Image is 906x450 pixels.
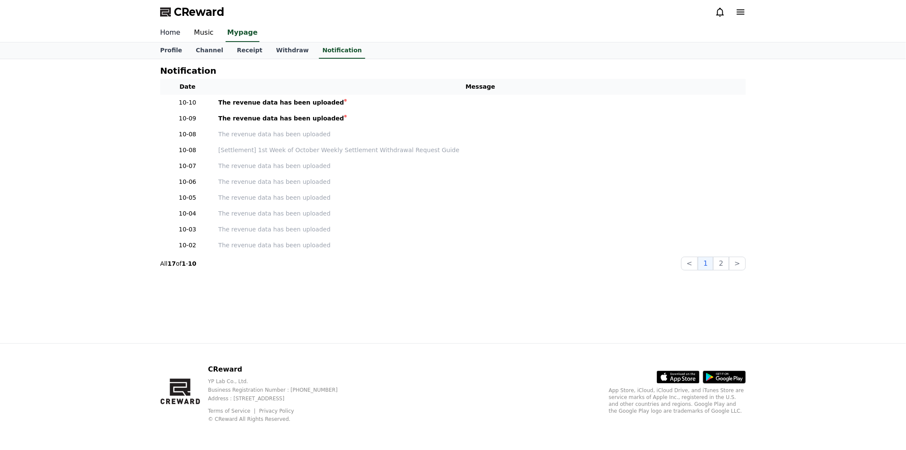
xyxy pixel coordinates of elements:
p: Business Registration Number : [PHONE_NUMBER] [208,387,352,393]
p: 10-07 [164,162,212,171]
a: The revenue data has been uploaded [218,225,742,234]
p: YP Lab Co., Ltd. [208,378,352,385]
a: The revenue data has been uploaded [218,193,742,202]
a: The revenue data has been uploaded [218,114,742,123]
a: Terms of Service [208,408,257,414]
p: 10-04 [164,209,212,218]
strong: 10 [188,260,196,267]
a: The revenue data has been uploaded [218,162,742,171]
a: Notification [319,42,365,59]
p: App Store, iCloud, iCloud Drive, and iTunes Store are service marks of Apple Inc., registered in ... [609,387,746,414]
p: 10-05 [164,193,212,202]
a: CReward [160,5,224,19]
p: 10-09 [164,114,212,123]
button: < [681,257,698,270]
a: The revenue data has been uploaded [218,98,742,107]
p: 10-06 [164,177,212,186]
a: Privacy Policy [259,408,294,414]
p: CReward [208,364,352,375]
p: 10-10 [164,98,212,107]
a: Receipt [230,42,269,59]
a: Mypage [226,24,259,42]
a: Home [153,24,187,42]
a: Channel [189,42,230,59]
p: 10-08 [164,146,212,155]
p: All of - [160,259,197,268]
button: > [729,257,746,270]
th: Date [160,79,215,95]
strong: 17 [167,260,176,267]
p: 10-03 [164,225,212,234]
p: 10-02 [164,241,212,250]
p: Address : [STREET_ADDRESS] [208,395,352,402]
button: 1 [698,257,713,270]
div: The revenue data has been uploaded [218,114,344,123]
a: [Settlement] 1st Week of October Weekly Settlement Withdrawal Request Guide [218,146,742,155]
a: The revenue data has been uploaded [218,177,742,186]
div: The revenue data has been uploaded [218,98,344,107]
a: Withdraw [269,42,316,59]
a: The revenue data has been uploaded [218,209,742,218]
h4: Notification [160,66,216,75]
a: The revenue data has been uploaded [218,130,742,139]
a: Music [187,24,221,42]
span: CReward [174,5,224,19]
strong: 1 [182,260,186,267]
th: Message [215,79,746,95]
a: The revenue data has been uploaded [218,241,742,250]
a: Profile [153,42,189,59]
p: 10-08 [164,130,212,139]
button: 2 [713,257,729,270]
p: © CReward All Rights Reserved. [208,416,352,423]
